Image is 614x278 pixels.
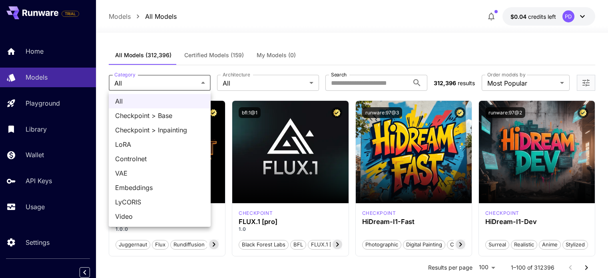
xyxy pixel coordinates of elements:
span: All [115,96,204,106]
span: LoRA [115,140,204,149]
span: Controlnet [115,154,204,164]
span: Checkpoint > Inpainting [115,125,204,135]
span: Checkpoint > Base [115,111,204,120]
span: VAE [115,168,204,178]
span: LyCORIS [115,197,204,207]
span: Video [115,212,204,221]
span: Embeddings [115,183,204,192]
